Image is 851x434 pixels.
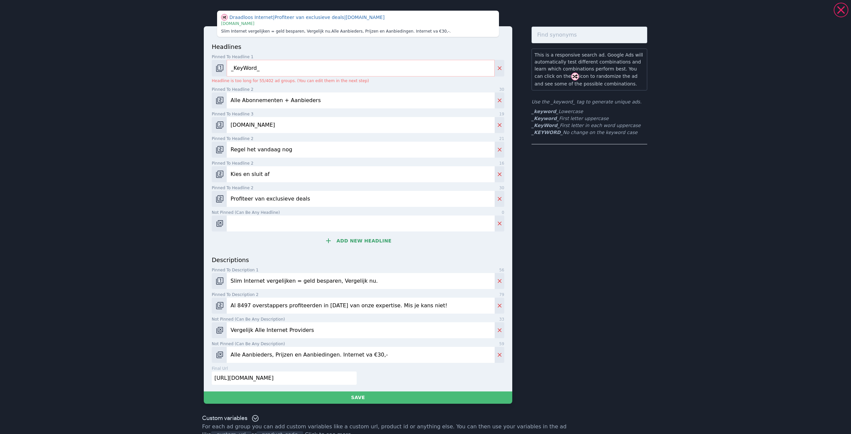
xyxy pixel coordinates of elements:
button: Delete [495,117,504,133]
button: Change pinned position [212,298,227,314]
button: Change pinned position [212,142,227,158]
span: Slim Internet vergelijken = geld besparen, Vergelijk nu. [221,29,331,34]
span: Pinned to headline 3 [212,111,253,117]
img: pos-2.svg [216,195,224,203]
span: Not pinned (Can be any description) [212,316,285,322]
button: Change pinned position [212,347,227,363]
span: Pinned to description 1 [212,267,259,273]
img: pos-.svg [216,351,224,359]
span: Profiteer van exclusieve deals [275,15,346,20]
b: _KEYWORD_ [532,130,563,135]
span: 16 [499,160,504,166]
span: 21 [499,136,504,142]
button: Add new headline [212,234,504,247]
button: Delete [495,216,504,231]
span: 33 [499,316,504,322]
button: Delete [495,142,504,158]
span: 56 [499,267,504,273]
p: descriptions [212,255,504,264]
img: pos-3.svg [216,121,224,129]
span: Not pinned (Can be any headline) [212,210,280,216]
b: _keyword_ [532,109,558,114]
button: Delete [495,92,504,108]
button: Change pinned position [212,60,227,76]
input: Find synonyms [532,27,647,43]
img: pos-2.svg [216,96,224,104]
span: Pinned to headline 2 [212,185,253,191]
li: Lowercase [532,108,647,115]
b: _Keyword_ [532,116,559,121]
span: 30 [499,86,504,92]
p: headlines [212,42,504,51]
button: Delete [495,191,504,207]
span: | [344,15,346,20]
span: Pinned to headline 1 [212,54,253,60]
span: 19 [499,111,504,117]
img: pos-1.svg [216,64,224,72]
img: pos-.svg [216,326,224,334]
span: . [449,29,451,34]
li: First letter in each word uppercase [532,122,647,129]
button: Change pinned position [212,216,227,231]
p: Headline is too long for 55/402 ad groups. (You can edit them in the next step) [212,78,504,84]
button: Change pinned position [212,92,227,108]
span: Pinned to headline 2 [212,160,253,166]
img: pos-2.svg [216,146,224,154]
span: Pinned to headline 2 [212,136,253,142]
span: 0 [502,210,504,216]
img: shuffle.svg [571,72,579,80]
p: This is a responsive search ad. Google Ads will automatically test different combinations and lea... [535,52,644,87]
img: pos-.svg [216,219,224,227]
span: [DOMAIN_NAME] [346,15,385,20]
button: Delete [495,322,504,338]
button: Delete [495,166,504,182]
span: 30 [499,185,504,191]
span: Draadloos Internet [229,15,275,20]
div: This is just a visual aid. Your CSV will only contain exactly what you add in the form below. [217,11,499,37]
button: Change pinned position [212,117,227,133]
p: Use the _keyword_ tag to generate unique ads. [532,98,647,105]
img: shuffle.svg [221,14,228,21]
img: pos-2.svg [216,302,224,310]
div: Custom variables [202,414,259,423]
button: Delete [495,60,504,76]
img: pos-1.svg [216,277,224,285]
button: Delete [495,273,504,289]
p: final url [212,365,228,371]
span: Pinned to headline 2 [212,86,253,92]
span: Show different combination [221,14,228,20]
span: 79 [499,292,504,298]
img: pos-2.svg [216,170,224,178]
button: Delete [495,298,504,314]
span: 59 [499,341,504,347]
li: No change on the keyword case [532,129,647,136]
button: Change pinned position [212,322,227,338]
button: Delete [495,347,504,363]
ul: First letter uppercase [532,108,647,136]
button: Change pinned position [212,191,227,207]
span: Pinned to description 2 [212,292,259,298]
button: Save [204,391,512,404]
span: | [273,15,275,20]
span: [DOMAIN_NAME] [221,21,254,26]
span: Alle Aanbieders, Prijzen en Aanbiedingen. Internet va €30,- [331,29,451,34]
b: _KeyWord_ [532,123,560,128]
button: Change pinned position [212,273,227,289]
button: Change pinned position [212,166,227,182]
span: Not pinned (Can be any description) [212,341,285,347]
